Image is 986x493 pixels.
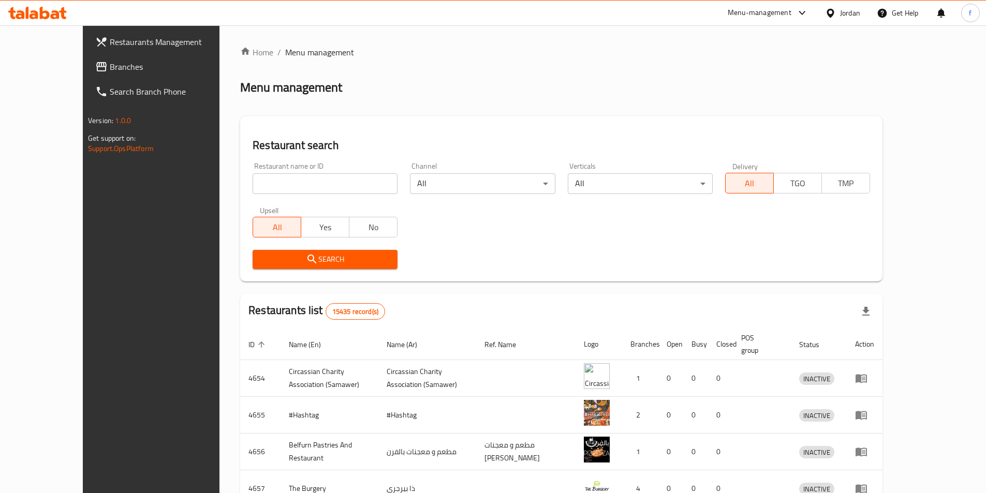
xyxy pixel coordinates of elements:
img: ​Circassian ​Charity ​Association​ (Samawer) [584,363,610,389]
span: Search [261,253,389,266]
td: 0 [708,434,733,470]
th: Busy [683,328,708,360]
span: Search Branch Phone [110,85,239,98]
h2: Restaurant search [253,138,870,153]
span: TGO [778,176,818,191]
td: 0 [683,397,708,434]
span: ID [248,338,268,351]
a: Search Branch Phone [87,79,247,104]
span: Restaurants Management [110,36,239,48]
td: مطعم و معجنات [PERSON_NAME] [476,434,576,470]
div: Menu [855,409,874,421]
nav: breadcrumb [240,46,882,58]
span: Get support on: [88,131,136,145]
td: 0 [683,434,708,470]
td: #Hashtag [281,397,378,434]
span: INACTIVE [799,410,834,422]
td: ​Circassian ​Charity ​Association​ (Samawer) [378,360,476,397]
th: Closed [708,328,733,360]
span: Menu management [285,46,354,58]
td: 0 [708,360,733,397]
td: 0 [658,397,683,434]
td: 4656 [240,434,281,470]
div: Menu [855,445,874,458]
span: Ref. Name [484,338,529,351]
span: 15435 record(s) [326,307,385,317]
h2: Restaurants list [248,303,385,320]
td: 0 [708,397,733,434]
label: Delivery [732,162,758,170]
td: ​Circassian ​Charity ​Association​ (Samawer) [281,360,378,397]
span: Yes [305,220,345,235]
button: Yes [301,217,349,237]
button: Search [253,250,398,269]
td: 4655 [240,397,281,434]
th: Logo [576,328,622,360]
div: Jordan [840,7,860,19]
li: / [277,46,281,58]
td: 1 [622,434,658,470]
span: All [257,220,297,235]
div: Menu-management [728,7,791,19]
img: Belfurn Pastries And Restaurant [584,437,610,462]
div: Menu [855,372,874,384]
span: All [730,176,770,191]
div: INACTIVE [799,409,834,422]
span: INACTIVE [799,446,834,458]
td: #Hashtag [378,397,476,434]
span: POS group [741,332,778,356]
span: f [969,7,972,19]
th: Action [847,328,882,360]
td: Belfurn Pastries And Restaurant [281,434,378,470]
a: Restaurants Management [87,29,247,54]
button: TGO [773,173,822,193]
td: مطعم و معجنات بالفرن [378,434,476,470]
span: Name (Ar) [387,338,431,351]
input: Search for restaurant name or ID.. [253,173,398,194]
button: All [725,173,774,193]
span: Status [799,338,833,351]
h2: Menu management [240,79,342,96]
label: Upsell [260,206,279,214]
td: 0 [658,434,683,470]
td: 0 [658,360,683,397]
th: Branches [622,328,658,360]
div: Export file [853,299,878,324]
td: 2 [622,397,658,434]
span: Branches [110,61,239,73]
th: Open [658,328,683,360]
td: 4654 [240,360,281,397]
div: All [410,173,555,194]
span: Version: [88,114,113,127]
a: Branches [87,54,247,79]
a: Home [240,46,273,58]
span: 1.0.0 [115,114,131,127]
button: All [253,217,301,237]
div: Total records count [326,303,385,320]
span: INACTIVE [799,373,834,385]
div: INACTIVE [799,446,834,458]
a: Support.OpsPlatform [88,142,154,155]
span: Name (En) [289,338,334,351]
span: TMP [826,176,866,191]
span: No [354,220,393,235]
button: TMP [821,173,870,193]
td: 0 [683,360,708,397]
td: 1 [622,360,658,397]
img: #Hashtag [584,400,610,426]
button: No [349,217,398,237]
div: All [568,173,713,194]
